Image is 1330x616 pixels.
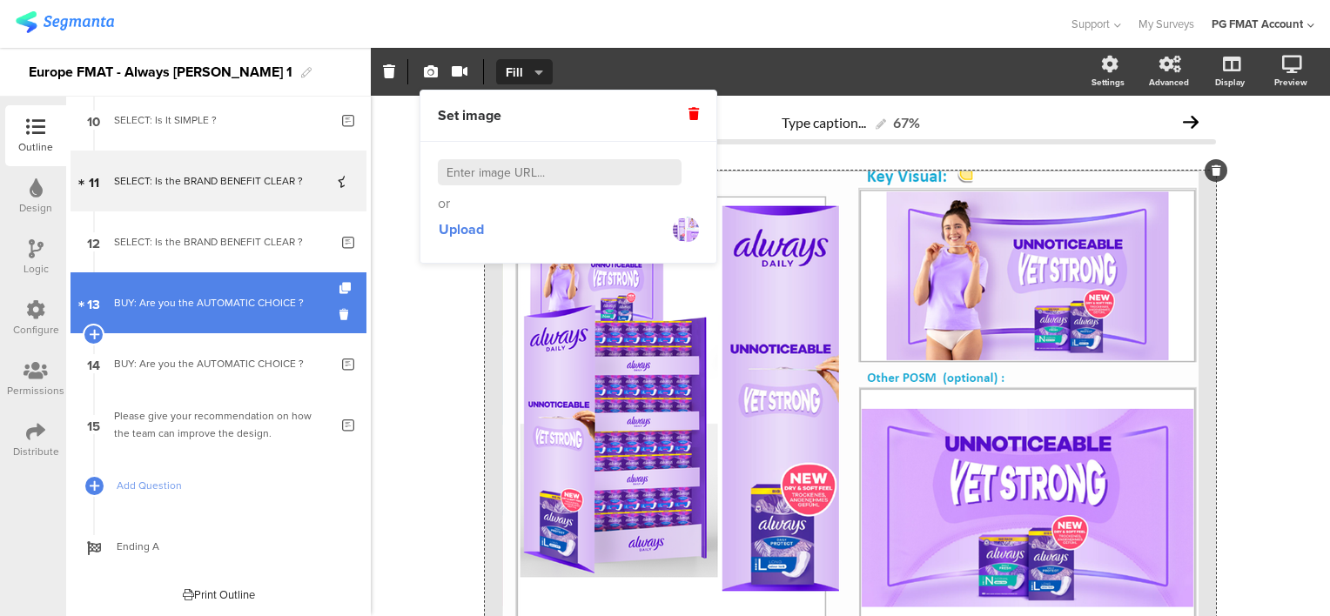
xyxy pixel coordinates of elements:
[438,214,485,245] button: Upload
[114,172,322,190] div: SELECT: Is the BRAND BENEFIT CLEAR ?
[87,293,100,312] span: 13
[438,194,450,213] span: or
[114,233,329,251] div: SELECT: Is the BRAND BENEFIT CLEAR ?
[13,444,59,459] div: Distribute
[893,114,920,131] div: 67%
[438,159,682,185] input: Enter image URL...
[117,477,339,494] span: Add Question
[71,90,366,151] a: 10 SELECT: Is It SIMPLE ?
[87,415,100,434] span: 15
[506,64,541,82] span: Fill
[16,11,114,33] img: segmanta logo
[71,516,366,577] a: Ending A
[29,58,292,86] div: Europe FMAT - Always [PERSON_NAME] 1
[339,283,354,294] i: Duplicate
[1274,76,1307,89] div: Preview
[117,538,339,555] span: Ending A
[71,211,366,272] a: 12 SELECT: Is the BRAND BENEFIT CLEAR ?
[71,151,366,211] a: 11 SELECT: Is the BRAND BENEFIT CLEAR ?
[87,354,100,373] span: 14
[439,219,484,239] span: Upload
[438,106,501,125] span: Set image
[1092,76,1125,89] div: Settings
[782,114,866,131] span: Type caption...
[18,139,53,155] div: Outline
[19,200,52,216] div: Design
[114,111,329,129] div: SELECT: Is It SIMPLE ?
[183,586,255,603] div: Print Outline
[339,306,354,323] i: Delete
[24,261,49,277] div: Logic
[71,333,366,394] a: 14 BUY: Are you the AUTOMATIC CHOICE ?
[87,110,100,130] span: 10
[114,294,322,311] div: BUY: Are you the AUTOMATIC CHOICE ?
[7,383,64,398] div: Permissions
[1212,16,1303,32] div: PG FMAT Account
[13,322,59,338] div: Configure
[1149,76,1189,89] div: Advanced
[89,171,99,191] span: 11
[1071,16,1110,32] span: Support
[1215,76,1245,89] div: Display
[71,394,366,455] a: 15 Please give your recommendation on how the team can improve the design.
[71,272,366,333] a: 13 BUY: Are you the AUTOMATIC CHOICE ?
[496,59,553,85] button: Fill
[114,355,329,372] div: BUY: Are you the AUTOMATIC CHOICE ?
[114,407,329,442] div: Please give your recommendation on how the team can improve the design.
[87,232,100,251] span: 12
[673,217,699,243] img: https%3A%2F%2Fd3qka8e8qzmug1.cloudfront.net%2Fquestion%2F381d3f9c47a384a79070.png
